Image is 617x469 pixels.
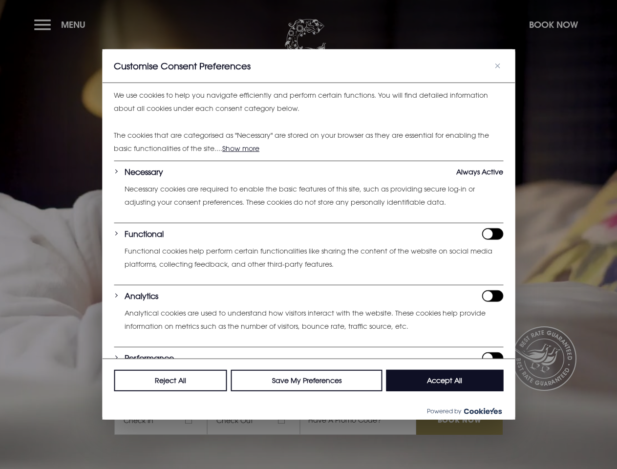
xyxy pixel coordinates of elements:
[125,183,503,209] p: Necessary cookies are required to enable the basic features of this site, such as providing secur...
[482,228,503,240] input: Enable Functional
[386,370,503,391] button: Accept All
[222,142,259,154] button: Show more
[102,49,515,420] div: Customise Consent Preferences
[114,129,503,155] p: The cookies that are categorised as "Necessary" are stored on your browser as they are essential ...
[231,370,383,391] button: Save My Preferences
[125,228,164,240] button: Functional
[491,60,503,72] button: Close
[125,166,163,178] button: Necessary
[464,408,502,414] img: Cookieyes logo
[114,89,503,115] p: We use cookies to help you navigate efficiently and perform certain functions. You will find deta...
[125,352,174,364] button: Performance
[125,245,503,271] p: Functional cookies help perform certain functionalities like sharing the content of the website o...
[125,307,503,333] p: Analytical cookies are used to understand how visitors interact with the website. These cookies h...
[102,402,515,420] div: Powered by
[482,352,503,364] input: Enable Performance
[114,370,227,391] button: Reject All
[495,64,500,68] img: Close
[482,290,503,302] input: Enable Analytics
[456,166,503,178] span: Always Active
[125,290,158,302] button: Analytics
[114,60,251,72] span: Customise Consent Preferences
